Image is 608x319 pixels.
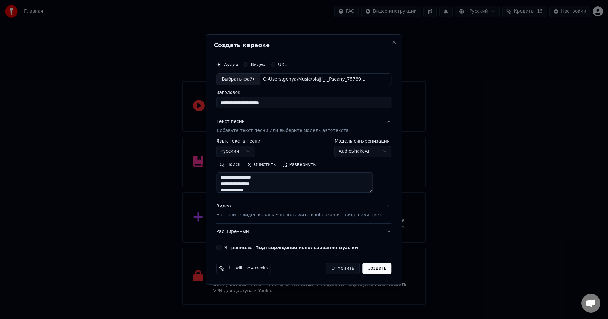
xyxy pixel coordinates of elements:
button: Текст песниДобавьте текст песни или выберите модель автотекста [216,114,391,139]
div: Видео [216,203,381,218]
span: This will use 4 credits [227,266,268,271]
div: Текст песниДобавьте текст песни или выберите модель автотекста [216,139,391,198]
button: Я принимаю [255,245,358,250]
button: Отменить [326,263,360,274]
p: Добавьте текст песни или выберите модель автотекста [216,128,349,134]
label: Аудио [224,62,238,67]
label: Я принимаю [224,245,358,250]
div: C:\Users\genya\Music\olajjf_-_Pacany_75789819.mp3 [260,76,368,83]
div: Выбрать файл [217,74,260,85]
h2: Создать караоке [214,42,394,48]
label: Язык текста песни [216,139,260,144]
label: Модель синхронизации [335,139,392,144]
button: Расширенный [216,224,391,240]
label: URL [278,62,287,67]
label: Заголовок [216,90,391,95]
button: Очистить [244,160,279,170]
button: Создать [362,263,391,274]
button: Развернуть [279,160,319,170]
div: Текст песни [216,119,245,125]
button: Поиск [216,160,244,170]
button: ВидеоНастройте видео караоке: используйте изображение, видео или цвет [216,198,391,224]
p: Настройте видео караоке: используйте изображение, видео или цвет [216,212,381,218]
label: Видео [251,62,265,67]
